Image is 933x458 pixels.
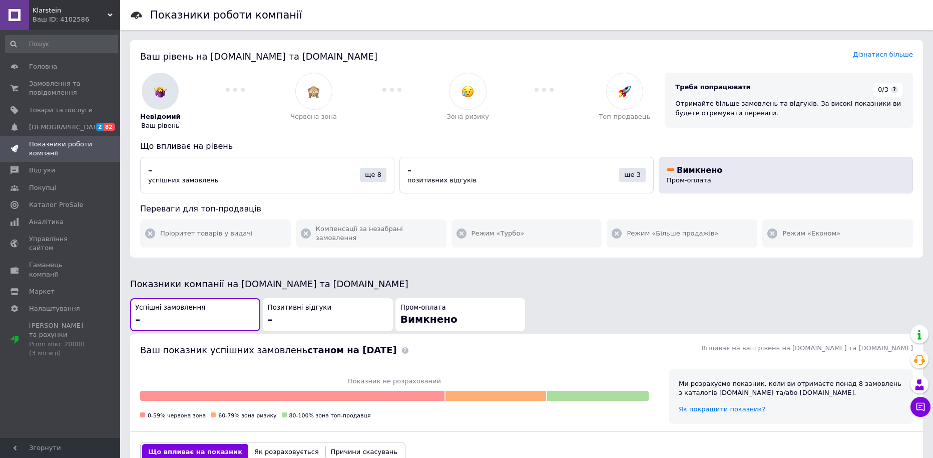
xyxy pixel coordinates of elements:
[154,85,167,98] img: :woman-shrugging:
[627,229,718,238] span: Режим «Більше продажів»
[29,140,93,158] span: Показники роботи компанії
[140,141,233,151] span: Що впливає на рівень
[29,340,93,358] div: Prom мікс 20000 (3 місяці)
[400,313,457,325] span: Вимкнено
[472,229,525,238] span: Режим «Турбо»
[400,303,446,313] span: Пром-оплата
[33,6,108,15] span: Klarstein
[290,112,337,121] span: Червона зона
[135,303,205,313] span: Успішні замовлення
[679,379,903,397] div: Ми розрахуємо показник, коли ви отримаєте понад 8 замовлень з каталогів [DOMAIN_NAME] та/або [DOM...
[140,204,261,213] span: Переваги для топ-продавців
[29,183,56,192] span: Покупці
[679,405,765,413] a: Як покращити показник?
[104,123,115,131] span: 82
[659,157,913,193] button: ВимкненоПром-оплата
[160,229,253,238] span: Пріоритет товарів у видачі
[29,106,93,115] span: Товари та послуги
[677,165,722,175] span: Вимкнено
[407,165,411,175] span: –
[148,165,152,175] span: –
[218,412,276,419] span: 60-79% зона ризику
[782,229,840,238] span: Режим «Економ»
[461,85,474,98] img: :disappointed_relieved:
[289,412,371,419] span: 80-100% зона топ-продавця
[618,85,631,98] img: :rocket:
[599,112,650,121] span: Топ-продавець
[150,9,302,21] h1: Показники роботи компанії
[29,166,55,175] span: Відгуки
[268,303,331,313] span: Позитивні відгуки
[675,83,750,91] span: Треба попрацювати
[141,121,180,130] span: Ваш рівень
[140,377,649,386] span: Показник не розрахований
[29,261,93,279] span: Гаманець компанії
[360,168,386,182] div: ще 8
[33,15,120,24] div: Ваш ID: 4102586
[307,85,320,98] img: :see_no_evil:
[29,287,55,296] span: Маркет
[399,157,654,193] button: –позитивних відгуківще 3
[316,224,441,243] span: Компенсації за незабрані замовлення
[140,157,394,193] button: –успішних замовленьще 8
[130,279,408,289] span: Показники компанії на [DOMAIN_NAME] та [DOMAIN_NAME]
[29,235,93,253] span: Управління сайтом
[891,86,898,93] span: ?
[29,217,64,226] span: Аналітика
[910,397,930,417] button: Чат з покупцем
[148,176,218,184] span: успішних замовлень
[148,412,206,419] span: 0-59% червона зона
[268,313,273,325] span: –
[407,176,477,184] span: позитивних відгуків
[135,313,140,325] span: –
[873,83,903,97] div: 0/3
[675,99,903,117] div: Отримайте більше замовлень та відгуків. За високі показники ви будете отримувати переваги.
[140,345,397,355] span: Ваш показник успішних замовлень
[140,112,181,121] span: Невідомий
[395,298,526,332] button: Пром-оплатаВимкнено
[29,79,93,97] span: Замовлення та повідомлення
[307,345,396,355] b: станом на [DATE]
[5,35,118,53] input: Пошук
[701,344,913,352] span: Впливає на ваш рівень на [DOMAIN_NAME] та [DOMAIN_NAME]
[263,298,393,332] button: Позитивні відгуки–
[29,123,103,132] span: [DEMOGRAPHIC_DATA]
[140,51,377,62] span: Ваш рівень на [DOMAIN_NAME] та [DOMAIN_NAME]
[853,51,913,58] a: Дізнатися більше
[619,168,646,182] div: ще 3
[96,123,104,131] span: 2
[29,200,83,209] span: Каталог ProSale
[29,304,80,313] span: Налаштування
[130,298,260,332] button: Успішні замовлення–
[667,176,711,184] span: Пром-оплата
[29,321,93,358] span: [PERSON_NAME] та рахунки
[446,112,489,121] span: Зона ризику
[29,62,57,71] span: Головна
